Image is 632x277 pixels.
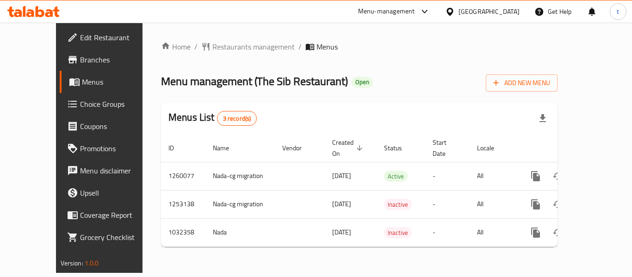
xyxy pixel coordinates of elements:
a: Coupons [60,115,161,137]
td: All [470,218,517,246]
span: Branches [80,54,154,65]
span: Menu management ( The Sib Restaurant ) [161,71,348,92]
span: Inactive [384,199,412,210]
div: Total records count [217,111,257,126]
td: - [425,190,470,218]
span: [DATE] [332,226,351,238]
span: Locale [477,142,506,154]
button: Change Status [547,165,569,187]
span: Status [384,142,414,154]
li: / [298,41,302,52]
td: 1253138 [161,190,205,218]
td: - [425,218,470,246]
td: All [470,162,517,190]
li: / [194,41,198,52]
span: Inactive [384,228,412,238]
div: Export file [532,107,554,129]
button: Change Status [547,222,569,244]
td: Nada-cg migration [205,190,275,218]
a: Menus [60,71,161,93]
td: All [470,190,517,218]
span: Coupons [80,121,154,132]
td: Nada [205,218,275,246]
th: Actions [517,134,621,162]
span: Created On [332,137,366,159]
td: - [425,162,470,190]
span: 3 record(s) [217,114,257,123]
span: 1.0.0 [85,257,99,269]
td: 1260077 [161,162,205,190]
a: Home [161,41,191,52]
div: Inactive [384,227,412,238]
a: Branches [60,49,161,71]
span: Active [384,171,408,182]
td: Nada-cg migration [205,162,275,190]
button: more [525,222,547,244]
span: Version: [61,257,83,269]
span: Restaurants management [212,41,295,52]
span: Vendor [282,142,314,154]
span: Choice Groups [80,98,154,110]
span: Menu disclaimer [80,165,154,176]
td: 1032358 [161,218,205,246]
span: Menus [82,76,154,87]
span: Name [213,142,241,154]
div: Menu-management [358,6,415,17]
a: Choice Groups [60,93,161,115]
span: t [617,6,619,17]
span: Promotions [80,143,154,154]
nav: breadcrumb [161,41,558,52]
span: [DATE] [332,170,351,182]
a: Menu disclaimer [60,160,161,182]
a: Upsell [60,182,161,204]
button: more [525,165,547,187]
button: Add New Menu [486,74,558,92]
h2: Menus List [168,111,257,126]
span: [DATE] [332,198,351,210]
div: Inactive [384,199,412,210]
span: Open [352,78,373,86]
span: Coverage Report [80,209,154,221]
a: Edit Restaurant [60,26,161,49]
a: Restaurants management [201,41,295,52]
div: Open [352,77,373,88]
span: Edit Restaurant [80,32,154,43]
div: [GEOGRAPHIC_DATA] [459,6,520,17]
span: Menus [316,41,338,52]
button: more [525,193,547,215]
span: Upsell [80,187,154,198]
span: Start Date [433,137,459,159]
table: enhanced table [161,134,621,247]
span: Grocery Checklist [80,232,154,243]
a: Grocery Checklist [60,226,161,248]
span: ID [168,142,186,154]
span: Add New Menu [493,77,550,89]
button: Change Status [547,193,569,215]
a: Promotions [60,137,161,160]
a: Coverage Report [60,204,161,226]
